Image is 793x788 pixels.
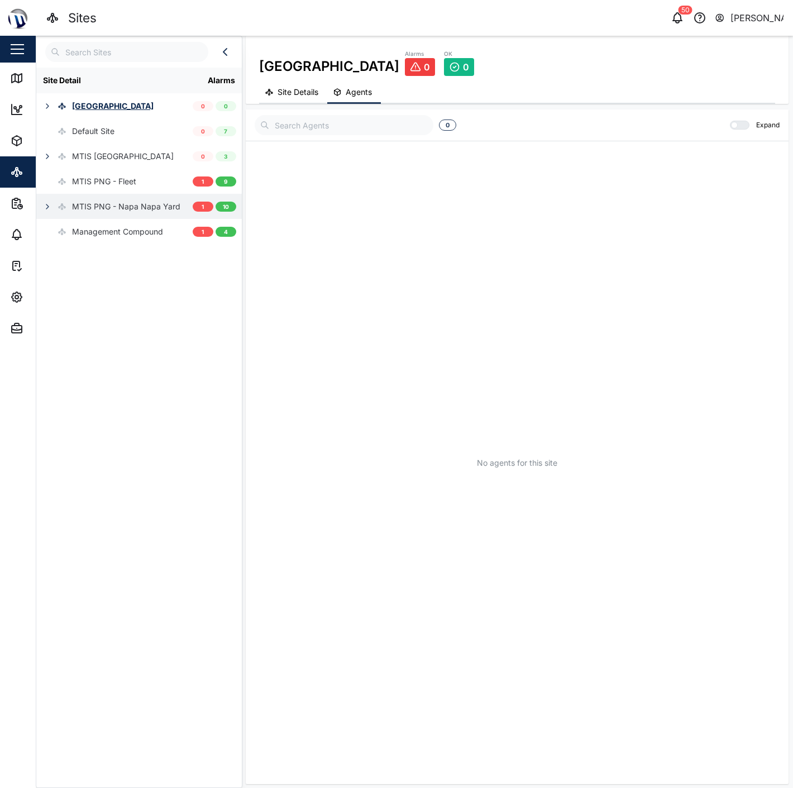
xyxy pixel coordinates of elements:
span: 0 [424,62,430,72]
span: 10 [223,202,230,211]
button: [PERSON_NAME] [714,10,784,26]
span: Site Details [278,88,318,96]
div: [GEOGRAPHIC_DATA] [259,49,399,77]
span: 0 [224,102,228,111]
a: 0 [405,58,435,76]
span: 0 [201,127,205,136]
div: OK [444,50,474,59]
span: 0 [446,120,450,130]
span: 7 [224,127,227,136]
div: MTIS [GEOGRAPHIC_DATA] [72,150,174,163]
span: 9 [224,177,228,186]
div: Dashboard [29,103,79,116]
span: Agents [346,88,372,96]
div: [GEOGRAPHIC_DATA] [72,100,154,112]
div: MTIS PNG - Fleet [72,175,136,188]
label: Expand [749,121,780,130]
span: 3 [224,152,227,161]
div: Assets [29,135,64,147]
span: 1 [202,177,204,186]
div: Site Detail [43,74,194,87]
div: No agents for this site [477,457,557,469]
div: [PERSON_NAME] [730,11,784,25]
div: Alarms [29,228,64,241]
span: 1 [202,227,204,236]
span: 0 [463,62,469,72]
input: Search Sites [45,42,208,62]
div: Sites [68,8,97,28]
div: Alarms [208,74,235,87]
span: 0 [201,102,205,111]
div: Default Site [72,125,114,137]
div: Alarms [405,50,435,59]
img: Main Logo [6,6,30,30]
div: Admin [29,322,62,335]
span: 0 [201,152,205,161]
div: MTIS PNG - Napa Napa Yard [72,200,180,213]
span: 4 [224,227,228,236]
div: 50 [679,6,692,15]
div: Tasks [29,260,60,272]
div: Settings [29,291,69,303]
div: Management Compound [72,226,163,238]
div: Reports [29,197,67,209]
span: 1 [202,202,204,211]
input: Search Agents [255,115,433,135]
div: Map [29,72,54,84]
div: Sites [29,166,56,178]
